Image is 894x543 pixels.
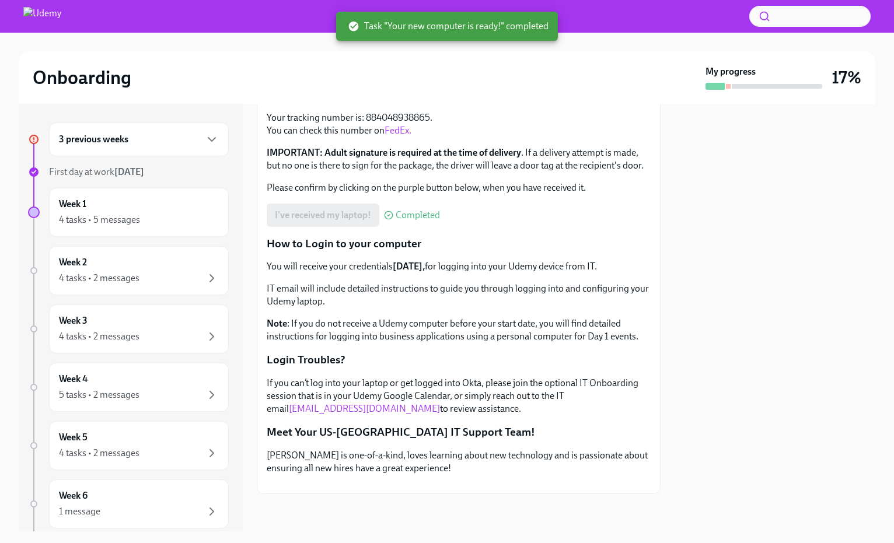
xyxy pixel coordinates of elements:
[393,261,425,272] strong: [DATE],
[59,431,88,444] h6: Week 5
[59,330,139,343] div: 4 tasks • 2 messages
[114,166,144,177] strong: [DATE]
[59,447,139,460] div: 4 tasks • 2 messages
[59,388,139,401] div: 5 tasks • 2 messages
[267,147,521,158] strong: IMPORTANT: Adult signature is required at the time of delivery
[267,318,287,329] strong: Note
[289,403,440,414] a: [EMAIL_ADDRESS][DOMAIN_NAME]
[59,213,140,226] div: 4 tasks • 5 messages
[706,65,756,78] strong: My progress
[385,125,411,136] a: FedEx.
[267,352,651,367] p: Login Troubles?
[28,421,229,470] a: Week 54 tasks • 2 messages
[49,122,229,156] div: 3 previous weeks
[267,377,651,415] p: If you can’t log into your laptop or get logged into Okta, please join the optional IT Onboarding...
[348,20,549,33] span: Task "Your new computer is ready!" completed
[267,449,651,475] p: [PERSON_NAME] is one-of-a-kind, loves learning about new technology and is passionate about ensur...
[59,198,86,211] h6: Week 1
[267,146,651,172] p: . If a delivery attempt is made, but no one is there to sign for the package, the driver will lea...
[28,363,229,412] a: Week 45 tasks • 2 messages
[267,282,651,308] p: IT email will include detailed instructions to guide you through logging into and configuring you...
[59,373,88,386] h6: Week 4
[49,166,144,177] span: First day at work
[267,181,651,194] p: Please confirm by clicking on the purple button below, when you have received it.
[33,66,131,89] h2: Onboarding
[28,166,229,178] a: First day at work[DATE]
[59,314,88,327] h6: Week 3
[59,133,128,146] h6: 3 previous weeks
[59,256,87,269] h6: Week 2
[28,188,229,237] a: Week 14 tasks • 5 messages
[267,317,651,343] p: : If you do not receive a Udemy computer before your start date, you will find detailed instructi...
[396,211,440,220] span: Completed
[59,505,100,518] div: 1 message
[267,236,651,251] p: How to Login to your computer
[23,7,61,26] img: Udemy
[267,260,651,273] p: You will receive your credentials for logging into your Udemy device from IT.
[832,67,861,88] h3: 17%
[28,479,229,528] a: Week 61 message
[59,272,139,285] div: 4 tasks • 2 messages
[267,425,651,440] p: Meet Your US-[GEOGRAPHIC_DATA] IT Support Team!
[267,111,651,137] p: Your tracking number is: 884048938865. You can check this number on
[59,489,88,502] h6: Week 6
[28,304,229,353] a: Week 34 tasks • 2 messages
[28,246,229,295] a: Week 24 tasks • 2 messages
